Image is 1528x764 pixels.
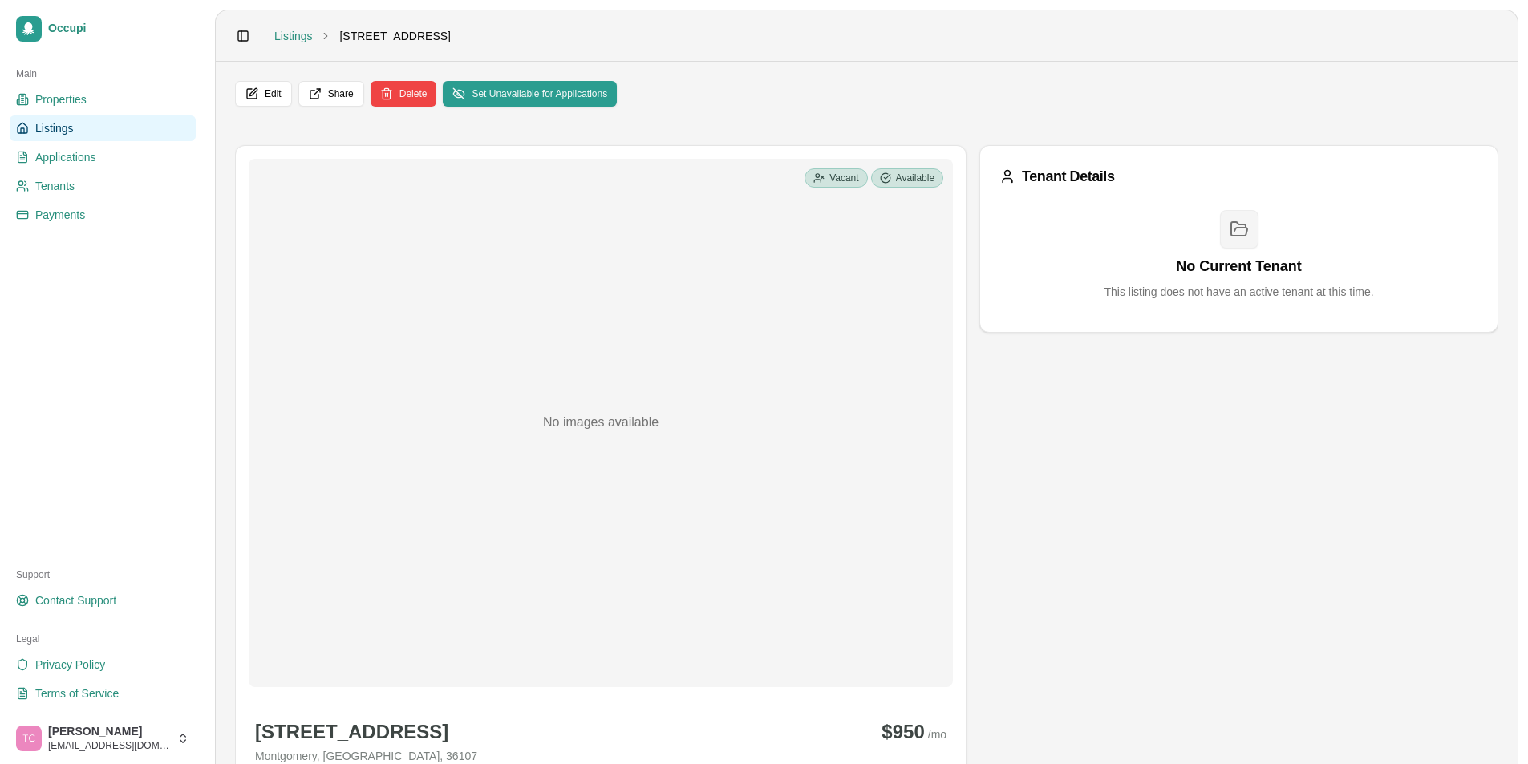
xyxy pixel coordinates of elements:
span: Available [896,172,934,184]
p: Montgomery, [GEOGRAPHIC_DATA], 36107 [255,748,865,764]
a: Payments [10,202,196,228]
button: Share [298,81,364,107]
a: Listings [10,115,196,141]
span: Properties [35,91,87,107]
span: / mo [928,726,946,742]
span: Payments [35,207,85,223]
div: Tenant Details [999,165,1478,188]
div: Main [10,61,196,87]
button: Delete [371,81,437,107]
span: Tenants [35,178,75,194]
img: Trudy Childers [16,726,42,751]
a: Properties [10,87,196,112]
a: Occupi [10,10,196,48]
span: Vacant [829,172,858,184]
span: [STREET_ADDRESS] [339,28,450,44]
span: Contact Support [35,592,116,608]
h3: No Current Tenant [1104,255,1373,277]
p: [STREET_ADDRESS] [255,719,865,745]
nav: breadcrumb [274,28,451,44]
p: This listing does not have an active tenant at this time. [1104,284,1373,300]
a: Contact Support [10,588,196,613]
span: [EMAIL_ADDRESS][DOMAIN_NAME] [48,739,170,752]
div: Legal [10,626,196,652]
a: Terms of Service [10,681,196,706]
button: Set Unavailable for Applications [443,81,617,107]
span: Listings [35,120,73,136]
a: Applications [10,144,196,170]
a: Privacy Policy [10,652,196,677]
a: Listings [274,28,312,44]
span: $950 [882,719,924,745]
button: Edit [235,81,292,107]
span: [PERSON_NAME] [48,725,170,739]
span: Applications [35,149,96,165]
div: Support [10,562,196,588]
button: Trudy Childers[PERSON_NAME][EMAIL_ADDRESS][DOMAIN_NAME] [10,719,196,758]
a: Tenants [10,173,196,199]
p: No images available [543,413,659,432]
span: Terms of Service [35,685,119,701]
span: Privacy Policy [35,657,105,673]
span: Occupi [48,22,189,36]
